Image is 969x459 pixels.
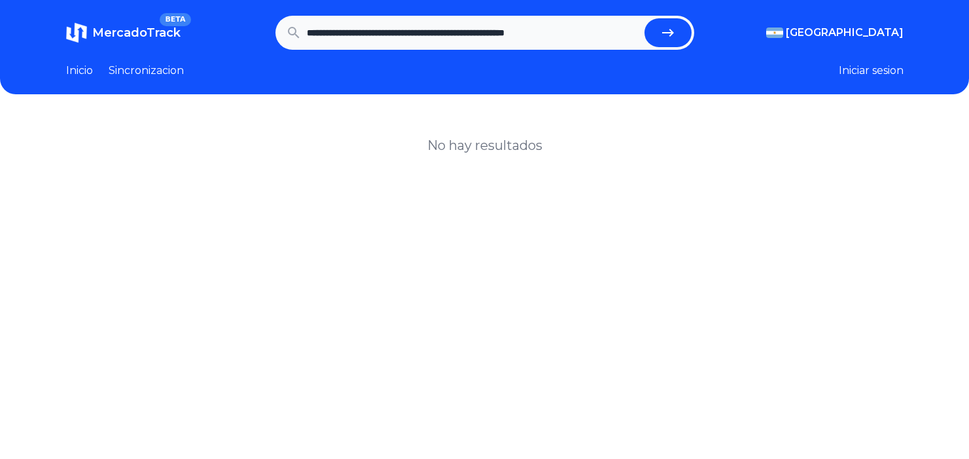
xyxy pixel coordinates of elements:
[66,22,181,43] a: MercadoTrackBETA
[66,63,93,79] a: Inicio
[427,136,542,155] h1: No hay resultados
[92,26,181,40] span: MercadoTrack
[786,25,904,41] span: [GEOGRAPHIC_DATA]
[766,28,783,38] img: Argentina
[839,63,904,79] button: Iniciar sesion
[66,22,87,43] img: MercadoTrack
[109,63,184,79] a: Sincronizacion
[766,25,904,41] button: [GEOGRAPHIC_DATA]
[160,13,190,26] span: BETA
